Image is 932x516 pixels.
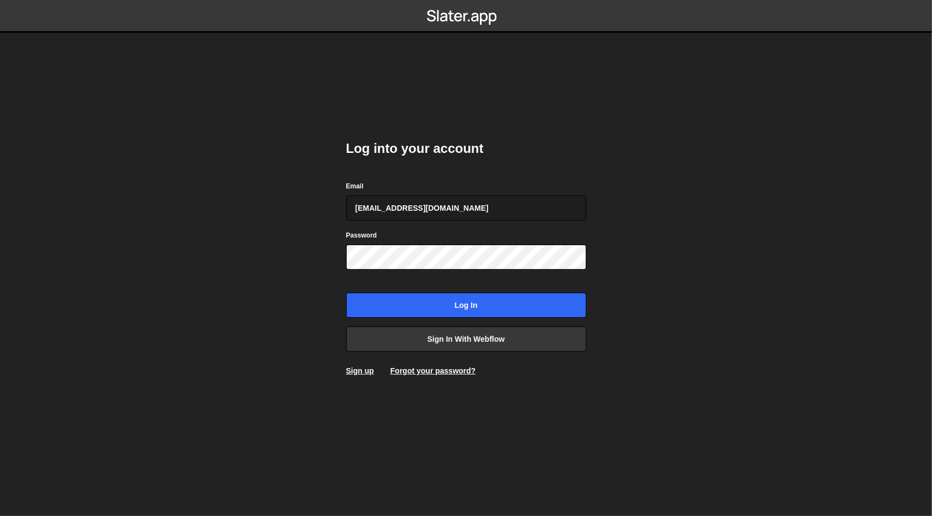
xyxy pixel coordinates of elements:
a: Sign in with Webflow [346,327,586,352]
a: Sign up [346,366,374,375]
input: Log in [346,293,586,318]
label: Password [346,230,377,241]
label: Email [346,181,364,192]
h2: Log into your account [346,140,586,157]
a: Forgot your password? [390,366,476,375]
